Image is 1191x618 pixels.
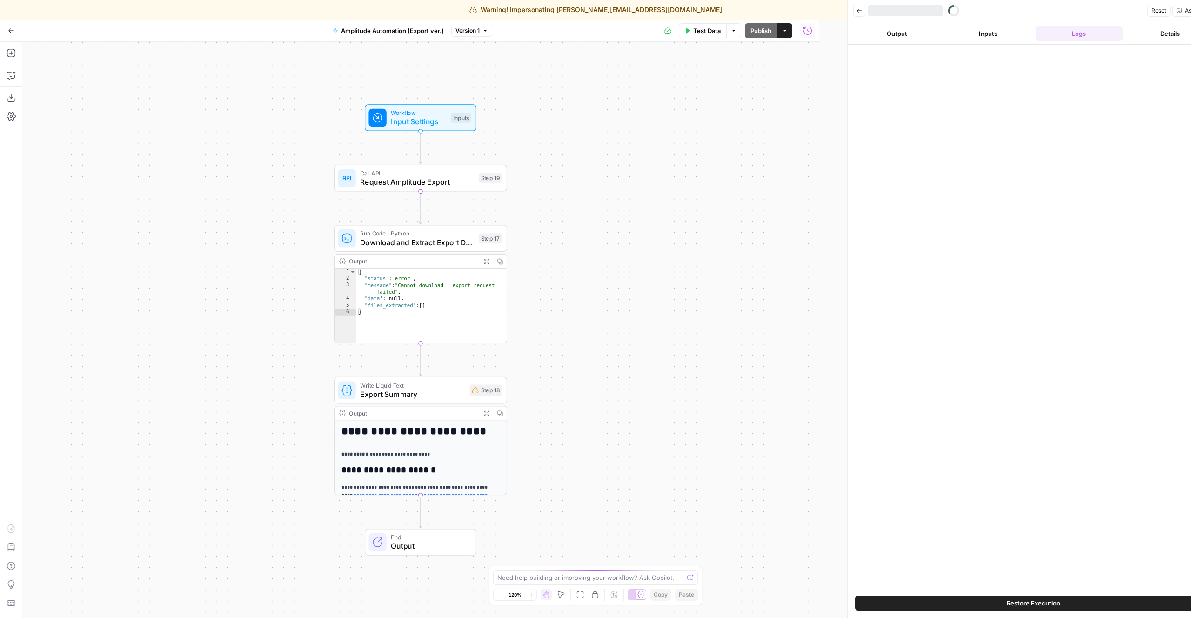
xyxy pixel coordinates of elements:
g: Edge from step_18 to end [419,495,422,528]
button: Publish [745,23,777,38]
span: Test Data [693,26,721,35]
div: Output [349,409,476,417]
span: Toggle code folding, rows 1 through 6 [350,269,356,275]
span: Output [391,540,467,551]
button: Output [853,26,941,41]
span: 120% [509,591,522,598]
div: 2 [335,275,356,282]
span: End [391,533,467,542]
span: Request Amplitude Export [360,176,474,188]
div: EndOutput [334,529,507,556]
div: 4 [335,296,356,302]
button: Version 1 [451,25,492,37]
div: Output [349,257,476,266]
span: Restore Execution [1007,598,1060,608]
div: Inputs [451,113,471,123]
span: Download and Extract Export Data [360,237,474,248]
button: Paste [675,589,698,601]
span: Call API [360,168,474,177]
button: Test Data [679,23,726,38]
div: 5 [335,302,356,309]
span: Run Code · Python [360,229,474,238]
span: Version 1 [455,27,480,35]
g: Edge from step_17 to step_18 [419,343,422,376]
button: Amplitude Automation (Export ver.) [327,23,449,38]
div: 3 [335,282,356,296]
div: 6 [335,309,356,315]
div: WorkflowInput SettingsInputs [334,104,507,131]
button: Logs [1035,26,1123,41]
span: Workflow [391,108,446,117]
button: Copy [650,589,671,601]
div: Call APIRequest Amplitude ExportStep 19 [334,165,507,192]
span: Input Settings [391,116,446,127]
span: Reset [1151,7,1166,15]
span: Write Liquid Text [360,381,465,390]
button: Reset [1147,5,1171,17]
button: Inputs [944,26,1032,41]
div: Step 19 [479,173,502,183]
div: Step 17 [479,233,502,243]
g: Edge from start to step_19 [419,131,422,164]
span: Amplitude Automation (Export ver.) [341,26,444,35]
div: 1 [335,269,356,275]
span: Copy [654,591,668,599]
div: Warning! Impersonating [PERSON_NAME][EMAIL_ADDRESS][DOMAIN_NAME] [469,5,722,14]
span: Publish [750,26,771,35]
span: Paste [679,591,694,599]
span: Export Summary [360,389,465,400]
div: Step 18 [470,385,502,396]
div: Run Code · PythonDownload and Extract Export DataStep 17Output{ "status":"error", "message":"Cann... [334,225,507,343]
g: Edge from step_19 to step_17 [419,191,422,224]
